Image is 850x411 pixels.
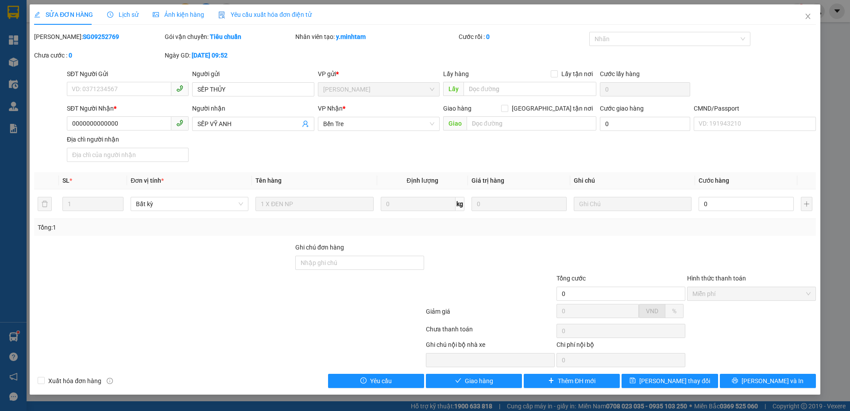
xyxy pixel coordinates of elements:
[443,82,464,96] span: Lấy
[486,33,490,40] b: 0
[323,117,434,131] span: Bến Tre
[646,307,658,315] span: VND
[62,177,70,184] span: SL
[360,377,367,384] span: exclamation-circle
[328,374,424,388] button: exclamation-circleYêu cầu
[210,33,241,40] b: Tiêu chuẩn
[600,117,690,131] input: Cước giao hàng
[295,32,457,42] div: Nhân viên tạo:
[34,11,93,18] span: SỬA ĐƠN HÀNG
[455,377,461,384] span: check
[153,12,159,18] span: picture
[38,197,52,211] button: delete
[34,50,163,60] div: Chưa cước :
[295,244,344,251] label: Ghi chú đơn hàng
[83,33,119,40] b: SG09252769
[407,177,438,184] span: Định lượng
[456,197,464,211] span: kg
[556,340,685,353] div: Chi phí nội bộ
[425,324,556,340] div: Chưa thanh toán
[192,52,228,59] b: [DATE] 09:52
[801,197,812,211] button: plus
[471,177,504,184] span: Giá trị hàng
[323,83,434,96] span: Hồ Chí Minh
[255,197,373,211] input: VD: Bàn, Ghế
[336,33,366,40] b: y.minhtam
[732,377,738,384] span: printer
[192,104,314,113] div: Người nhận
[67,104,189,113] div: SĐT Người Nhận
[370,376,392,386] span: Yêu cầu
[165,32,294,42] div: Gói vận chuyển:
[570,172,695,189] th: Ghi chú
[318,69,440,79] div: VP gửi
[425,307,556,322] div: Giảm giá
[426,374,522,388] button: checkGiao hàng
[556,275,586,282] span: Tổng cước
[426,340,555,353] div: Ghi chú nội bộ nhà xe
[804,13,811,20] span: close
[464,82,596,96] input: Dọc đường
[176,85,183,92] span: phone
[471,197,567,211] input: 0
[574,197,692,211] input: Ghi Chú
[692,287,811,300] span: Miễn phí
[218,12,225,19] img: icon
[524,374,620,388] button: plusThêm ĐH mới
[467,116,596,131] input: Dọc đường
[639,376,710,386] span: [PERSON_NAME] thay đổi
[67,69,189,79] div: SĐT Người Gửi
[548,377,554,384] span: plus
[153,11,204,18] span: Ảnh kiện hàng
[630,377,636,384] span: save
[742,376,804,386] span: [PERSON_NAME] và In
[67,134,189,144] div: Địa chỉ người nhận
[443,70,469,77] span: Lấy hàng
[443,116,467,131] span: Giao
[38,223,328,232] div: Tổng: 1
[600,82,690,96] input: Cước lấy hàng
[558,376,595,386] span: Thêm ĐH mới
[508,104,596,113] span: [GEOGRAPHIC_DATA] tận nơi
[558,69,596,79] span: Lấy tận nơi
[295,256,424,270] input: Ghi chú đơn hàng
[694,104,815,113] div: CMND/Passport
[600,70,640,77] label: Cước lấy hàng
[67,148,189,162] input: Địa chỉ của người nhận
[45,376,105,386] span: Xuất hóa đơn hàng
[218,11,312,18] span: Yêu cầu xuất hóa đơn điện tử
[255,177,282,184] span: Tên hàng
[34,32,163,42] div: [PERSON_NAME]:
[107,12,113,18] span: clock-circle
[192,69,314,79] div: Người gửi
[318,105,343,112] span: VP Nhận
[443,105,471,112] span: Giao hàng
[107,378,113,384] span: info-circle
[465,376,493,386] span: Giao hàng
[720,374,816,388] button: printer[PERSON_NAME] và In
[176,119,183,127] span: phone
[131,177,164,184] span: Đơn vị tính
[796,4,820,29] button: Close
[687,275,746,282] label: Hình thức thanh toán
[165,50,294,60] div: Ngày GD:
[107,11,139,18] span: Lịch sử
[699,177,729,184] span: Cước hàng
[69,52,72,59] b: 0
[622,374,718,388] button: save[PERSON_NAME] thay đổi
[672,307,676,315] span: %
[302,120,309,127] span: user-add
[34,12,40,18] span: edit
[600,105,644,112] label: Cước giao hàng
[459,32,587,42] div: Cước rồi :
[136,197,243,211] span: Bất kỳ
